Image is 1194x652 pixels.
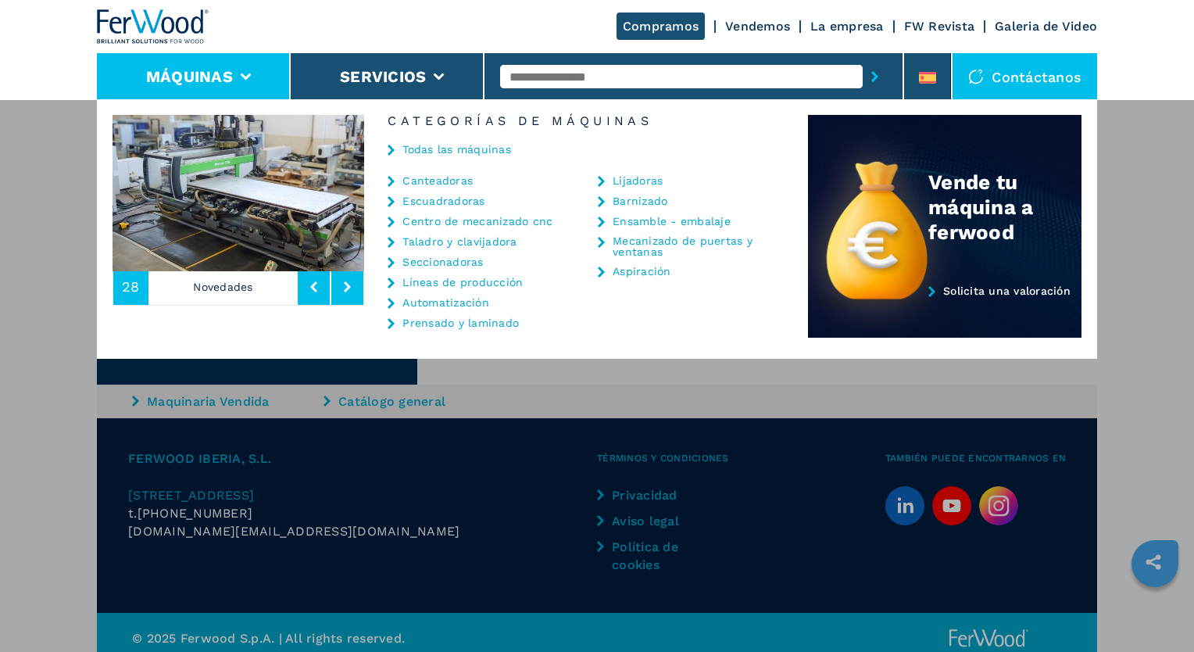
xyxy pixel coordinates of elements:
a: Escuadradoras [402,195,484,206]
a: Solicita una valoración [808,285,1081,339]
img: Ferwood [97,9,209,44]
a: Canteadoras [402,175,473,186]
a: Todas las máquinas [402,144,511,155]
button: Máquinas [146,67,233,86]
a: Centro de mecanizado cnc [402,216,552,227]
p: Novedades [148,269,298,305]
a: Vendemos [725,19,790,34]
a: FW Revista [904,19,975,34]
button: Servicios [340,67,426,86]
h6: Categorías de máquinas [364,115,808,127]
a: Mecanizado de puertas y ventanas [613,235,769,257]
div: Vende tu máquina a ferwood [928,170,1081,245]
a: Barnizado [613,195,667,206]
a: Taladro y clavijadora [402,236,517,247]
img: image [364,115,616,271]
img: image [113,115,364,271]
a: Compramos [617,13,705,40]
span: 28 [122,280,140,294]
a: Seccionadoras [402,256,483,267]
img: Contáctanos [968,69,984,84]
a: Ensamble - embalaje [613,216,731,227]
a: Líneas de producción [402,277,523,288]
a: Galeria de Video [995,19,1097,34]
a: Aspiración [613,266,671,277]
button: submit-button [863,59,887,95]
a: Automatización [402,297,489,308]
a: La empresa [810,19,884,34]
div: Contáctanos [953,53,1097,100]
a: Prensado y laminado [402,317,519,328]
a: Lijadoras [613,175,663,186]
